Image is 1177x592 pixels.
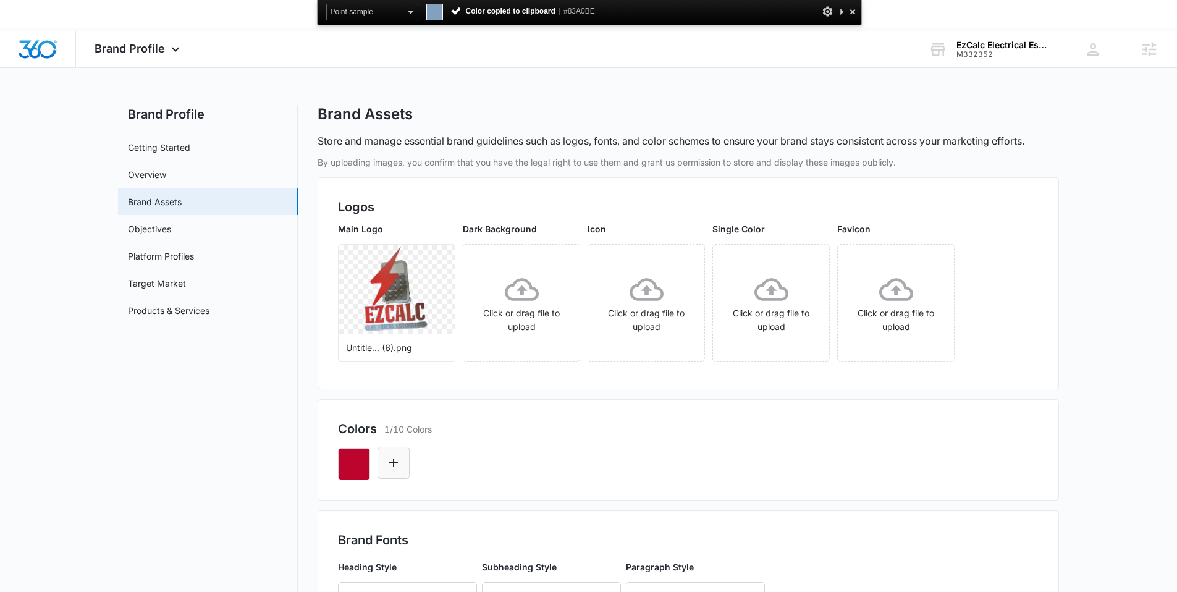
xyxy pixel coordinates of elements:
a: Brand Assets [128,195,182,208]
h2: Brand Profile [118,105,298,124]
p: Dark Background [463,222,580,235]
h2: Colors [338,420,377,438]
span: Color copied to clipboard [450,7,595,15]
a: Target Market [128,277,186,290]
p: Heading Style [338,560,477,573]
p: Untitle... (6).png [346,341,447,354]
h2: Brand Fonts [338,531,1039,549]
div: Collapse This Panel [837,4,846,19]
p: Paragraph Style [626,560,765,573]
p: Icon [588,222,705,235]
div: Options [822,4,834,19]
a: Objectives [128,222,171,235]
div: Brand Profile [76,31,201,67]
span: #83A0BE [563,7,595,15]
h1: Brand Assets [318,105,413,124]
button: Edit Color [378,447,410,479]
img: User uploaded logo [358,245,436,334]
span: Click or drag file to upload [838,245,954,361]
div: Click or drag file to upload [713,273,829,334]
div: Click or drag file to upload [838,273,954,334]
span: Click or drag file to upload [713,245,829,361]
span: Click or drag file to upload [588,245,704,361]
a: Platform Profiles [128,250,194,263]
p: 1/10 Colors [384,423,432,436]
a: Overview [128,168,166,181]
a: Products & Services [128,304,209,317]
div: Close and Stop Picking [846,4,859,19]
span: Brand Profile [95,42,165,55]
div: Click or drag file to upload [463,273,580,334]
p: Favicon [837,222,955,235]
span: | [559,7,560,15]
p: Subheading Style [482,560,621,573]
p: Main Logo [338,222,455,235]
span: Click or drag file to upload [463,245,580,361]
h2: Logos [338,198,1039,216]
p: Store and manage essential brand guidelines such as logos, fonts, and color schemes to ensure you... [318,133,1024,148]
p: Single Color [712,222,830,235]
a: Getting Started [128,141,190,154]
p: By uploading images, you confirm that you have the legal right to use them and grant us permissio... [318,156,1059,169]
div: Click or drag file to upload [588,273,704,334]
div: account name [956,40,1047,50]
div: account id [956,50,1047,59]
